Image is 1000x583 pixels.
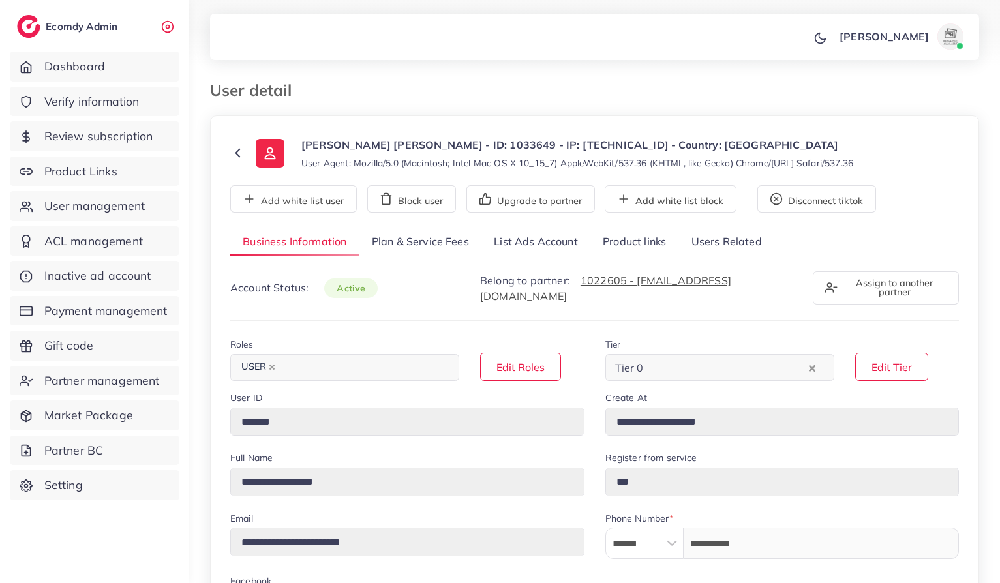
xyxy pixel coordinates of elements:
a: Dashboard [10,52,179,82]
a: List Ads Account [481,228,590,256]
div: Search for option [605,354,834,381]
span: Inactive ad account [44,267,151,284]
label: Tier [605,338,621,351]
span: Gift code [44,337,93,354]
h3: User detail [210,81,302,100]
span: active [324,278,378,298]
a: Setting [10,470,179,500]
label: Register from service [605,451,697,464]
p: Account Status: [230,280,378,296]
p: [PERSON_NAME] [840,29,929,44]
a: Plan & Service Fees [359,228,481,256]
span: Partner BC [44,442,104,459]
label: Phone Number [605,512,674,525]
a: Market Package [10,400,179,430]
button: Block user [367,185,456,213]
span: USER [235,358,281,376]
a: Gift code [10,331,179,361]
a: Business Information [230,228,359,256]
span: Product Links [44,163,117,180]
button: Deselect USER [269,364,275,370]
a: Users Related [678,228,774,256]
h2: Ecomdy Admin [46,20,121,33]
span: Partner management [44,372,160,389]
small: User Agent: Mozilla/5.0 (Macintosh; Intel Mac OS X 10_15_7) AppleWebKit/537.36 (KHTML, like Gecko... [301,157,853,170]
label: Roles [230,338,253,351]
input: Search for option [282,357,442,378]
a: [PERSON_NAME]avatar [832,23,969,50]
button: Add white list user [230,185,357,213]
img: ic-user-info.36bf1079.svg [256,139,284,168]
span: Tier 0 [613,358,646,378]
a: Product Links [10,157,179,187]
a: Partner management [10,366,179,396]
a: Product links [590,228,678,256]
span: Review subscription [44,128,153,145]
button: Edit Roles [480,353,561,381]
p: Belong to partner: [480,273,797,304]
button: Clear Selected [809,360,815,375]
span: Dashboard [44,58,105,75]
a: User management [10,191,179,221]
a: Payment management [10,296,179,326]
span: Payment management [44,303,168,320]
label: Create At [605,391,647,404]
input: Search for option [647,357,805,378]
span: User management [44,198,145,215]
button: Edit Tier [855,353,928,381]
a: Partner BC [10,436,179,466]
p: [PERSON_NAME] [PERSON_NAME] - ID: 1033649 - IP: [TECHNICAL_ID] - Country: [GEOGRAPHIC_DATA] [301,137,853,153]
button: Upgrade to partner [466,185,595,213]
a: Verify information [10,87,179,117]
button: Add white list block [605,185,736,213]
span: ACL management [44,233,143,250]
label: User ID [230,391,262,404]
label: Full Name [230,451,273,464]
button: Disconnect tiktok [757,185,876,213]
button: Assign to another partner [813,271,959,305]
img: avatar [937,23,963,50]
span: Market Package [44,407,133,424]
a: logoEcomdy Admin [17,15,121,38]
a: 1022605 - [EMAIL_ADDRESS][DOMAIN_NAME] [480,274,731,303]
a: ACL management [10,226,179,256]
a: Review subscription [10,121,179,151]
label: Email [230,512,253,525]
span: Setting [44,477,83,494]
a: Inactive ad account [10,261,179,291]
span: Verify information [44,93,140,110]
img: logo [17,15,40,38]
div: Search for option [230,354,459,381]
